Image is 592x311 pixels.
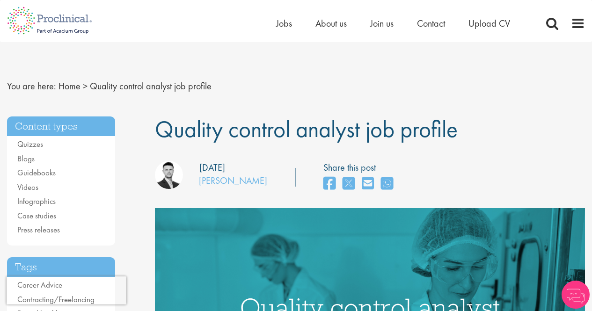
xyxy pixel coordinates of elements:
a: Blogs [17,153,35,164]
a: About us [315,17,347,29]
a: Join us [370,17,394,29]
a: [PERSON_NAME] [199,174,267,187]
a: Videos [17,182,38,192]
a: Case studies [17,210,56,221]
h3: Content types [7,116,115,137]
span: Quality control analyst job profile [155,114,458,144]
iframe: reCAPTCHA [7,276,126,304]
a: Press releases [17,224,60,235]
label: Share this post [323,161,398,174]
span: > [83,80,88,92]
a: share on twitter [343,174,355,194]
a: share on email [362,174,374,194]
img: Chatbot [562,281,590,309]
span: Quality control analyst job profile [90,80,212,92]
a: Infographics [17,196,56,206]
a: share on facebook [323,174,336,194]
a: share on whats app [381,174,393,194]
a: breadcrumb link [58,80,80,92]
a: Upload CV [468,17,510,29]
a: Quizzes [17,139,43,149]
img: Joshua Godden [155,161,183,189]
a: Guidebooks [17,167,56,178]
a: Contact [417,17,445,29]
div: [DATE] [199,161,225,174]
span: You are here: [7,80,56,92]
h3: Tags [7,257,115,277]
a: Jobs [276,17,292,29]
